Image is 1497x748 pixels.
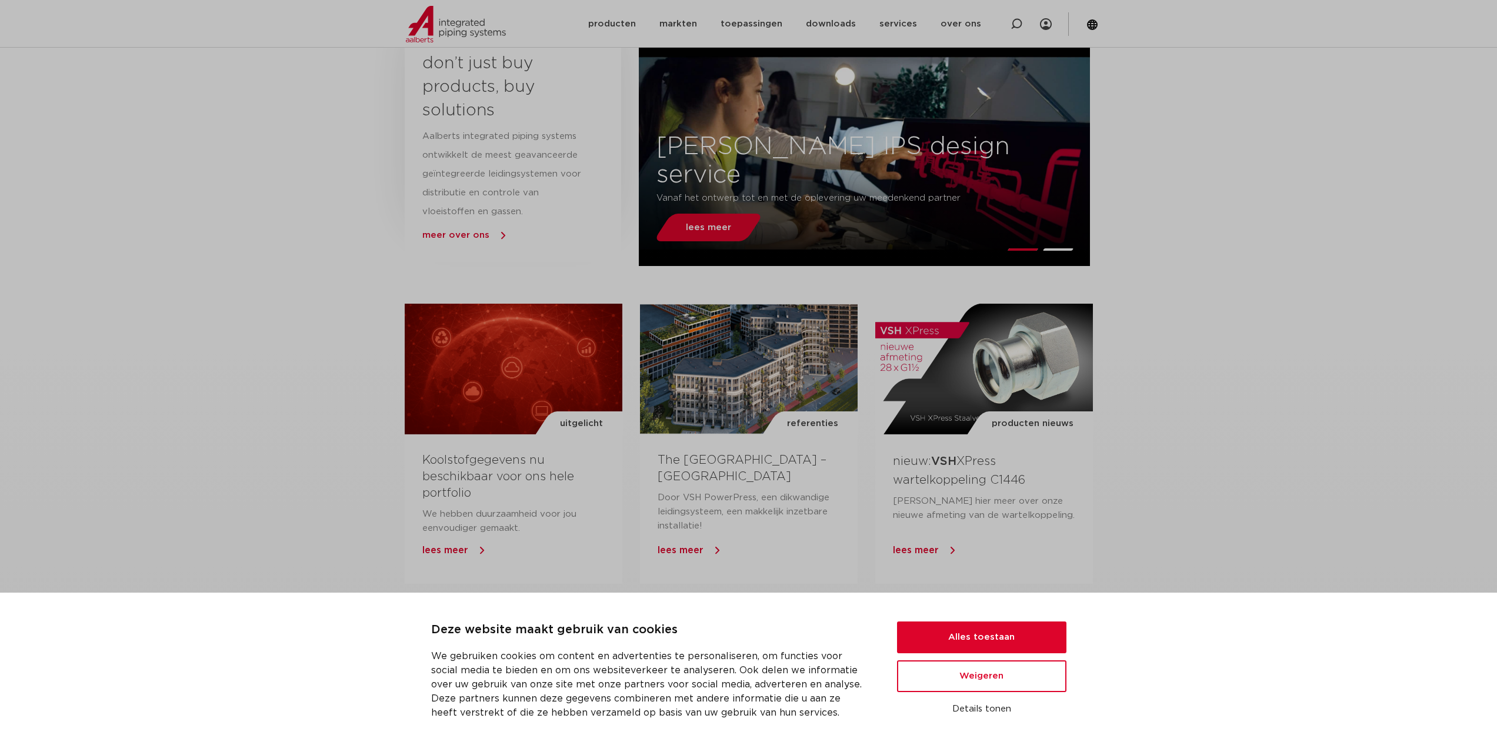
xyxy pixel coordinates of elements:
[656,189,1002,208] p: Vanaf het ontwerp tot en met de oplevering uw meedenkend partner
[686,223,731,232] span: lees meer
[658,454,826,483] a: The [GEOGRAPHIC_DATA] – [GEOGRAPHIC_DATA]
[787,411,838,436] span: referenties
[422,52,582,122] h3: don’t just buy products, buy solutions
[422,127,582,221] p: Aalberts integrated piping systems ontwikkelt de meest geavanceerde geïntegreerde leidingsystemen...
[658,546,704,555] a: lees meer
[893,494,1075,523] p: [PERSON_NAME] hier meer over onze nieuwe afmeting van de wartelkoppeling.
[658,491,840,533] p: Door VSH PowerPress, een dikwandige leidingsysteem, een makkelijk inzetbare installatie!
[431,621,869,640] p: Deze website maakt gebruik van cookies
[931,456,956,467] strong: VSH
[422,454,574,499] a: Koolstofgegevens nu beschikbaar voor ons hele portfolio
[654,214,764,241] a: lees meer
[431,649,869,720] p: We gebruiken cookies om content en advertenties te personaliseren, om functies voor social media ...
[893,456,1025,486] a: nieuw:VSHXPress wartelkoppeling C1446
[422,507,605,536] p: We hebben duurzaamheid voor jou eenvoudiger gemaakt.
[1042,248,1073,251] li: Page dot 2
[992,411,1073,436] span: producten nieuws
[422,231,489,240] a: meer over ons
[1007,248,1038,251] li: Page dot 1
[560,411,603,436] span: uitgelicht
[639,132,1090,189] h3: [PERSON_NAME] IPS design service
[897,699,1066,719] button: Details tonen
[893,546,939,555] a: lees meer
[422,546,468,555] a: lees meer
[897,621,1066,653] button: Alles toestaan
[897,660,1066,692] button: Weigeren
